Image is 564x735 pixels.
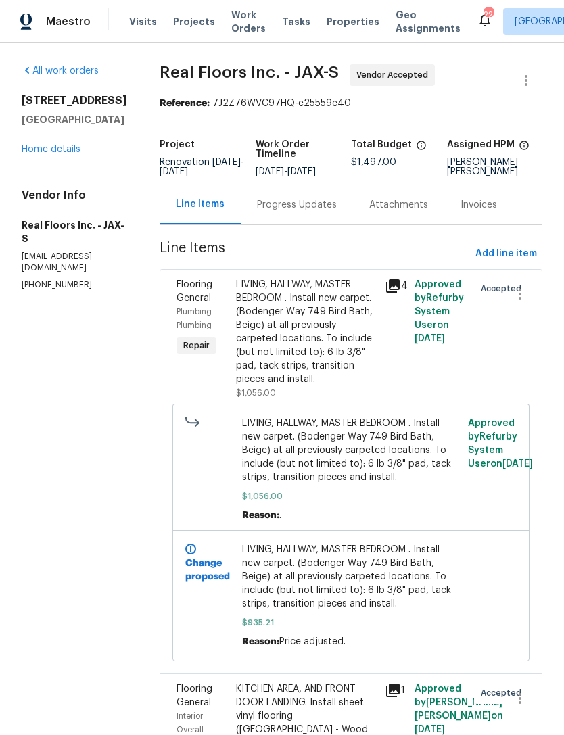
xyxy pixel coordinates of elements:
span: Flooring General [177,280,212,303]
span: - [160,158,244,176]
span: Reason: [242,637,279,646]
button: Add line item [470,241,542,266]
p: [EMAIL_ADDRESS][DOMAIN_NAME] [22,251,127,274]
span: [DATE] [160,167,188,176]
span: $935.21 [242,616,461,630]
span: Accepted [481,686,527,700]
b: Change proposed [185,559,230,582]
span: Approved by [PERSON_NAME] [PERSON_NAME] on [415,684,503,734]
span: Accepted [481,282,527,295]
span: Approved by Refurby System User on [468,419,533,469]
span: - [256,167,316,176]
h5: Assigned HPM [447,140,515,149]
span: Line Items [160,241,470,266]
span: Price adjusted. [279,637,346,646]
div: LIVING, HALLWAY, MASTER BEDROOM . Install new carpet. (Bodenger Way 749 Bird Bath, Beige) at all ... [236,278,377,386]
div: Attachments [369,198,428,212]
span: [DATE] [415,334,445,343]
h5: Work Order Timeline [256,140,352,159]
span: Maestro [46,15,91,28]
div: Progress Updates [257,198,337,212]
a: All work orders [22,66,99,76]
span: Projects [173,15,215,28]
span: Tasks [282,17,310,26]
div: 22 [484,8,493,22]
h5: Project [160,140,195,149]
div: Invoices [461,198,497,212]
h2: [STREET_ADDRESS] [22,94,127,108]
h5: Real Floors Inc. - JAX-S [22,218,127,245]
div: Line Items [176,197,225,211]
span: [DATE] [415,725,445,734]
span: LIVING, HALLWAY, MASTER BEDROOM . Install new carpet. (Bodenger Way 749 Bird Bath, Beige) at all ... [242,417,461,484]
span: Properties [327,15,379,28]
span: Plumbing - Plumbing [177,308,217,329]
span: . [279,511,281,520]
h4: Vendor Info [22,189,127,202]
a: Home details [22,145,80,154]
span: $1,497.00 [351,158,396,167]
span: Reason: [242,511,279,520]
div: [PERSON_NAME] [PERSON_NAME] [447,158,543,176]
span: Work Orders [231,8,266,35]
span: Visits [129,15,157,28]
span: Renovation [160,158,244,176]
span: The total cost of line items that have been proposed by Opendoor. This sum includes line items th... [416,140,427,158]
h5: [GEOGRAPHIC_DATA] [22,113,127,126]
span: LIVING, HALLWAY, MASTER BEDROOM . Install new carpet. (Bodenger Way 749 Bird Bath, Beige) at all ... [242,543,461,611]
b: Reference: [160,99,210,108]
span: [DATE] [212,158,241,167]
span: Add line item [475,245,537,262]
span: Approved by Refurby System User on [415,280,464,343]
div: 7J2Z76WVC97HQ-e25559e40 [160,97,542,110]
p: [PHONE_NUMBER] [22,279,127,291]
span: The hpm assigned to this work order. [519,140,530,158]
span: Vendor Accepted [356,68,433,82]
span: Geo Assignments [396,8,461,35]
span: Repair [178,339,215,352]
div: 4 [385,278,406,294]
div: 1 [385,682,406,698]
h5: Total Budget [351,140,412,149]
span: $1,056.00 [242,490,461,503]
span: $1,056.00 [236,389,276,397]
span: [DATE] [502,459,533,469]
span: [DATE] [256,167,284,176]
span: Flooring General [177,684,212,707]
span: [DATE] [287,167,316,176]
span: Real Floors Inc. - JAX-S [160,64,339,80]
